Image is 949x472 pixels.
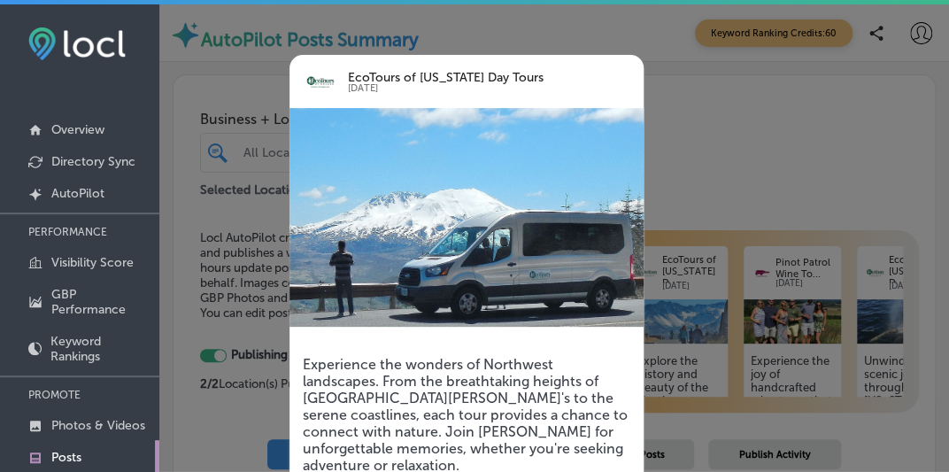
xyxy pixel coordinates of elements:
p: [DATE] [348,83,594,94]
p: Overview [51,122,104,137]
img: logo [303,64,338,99]
p: GBP Performance [51,287,150,317]
p: EcoTours of [US_STATE] Day Tours [348,73,594,83]
p: Keyword Rankings [50,334,150,364]
p: AutoPilot [51,186,104,201]
img: 1620444692image_26dcec67-9f68-426e-a6fb-d7b794619c47.jpg [289,108,644,327]
p: Visibility Score [51,255,134,270]
img: fda3e92497d09a02dc62c9cd864e3231.png [28,27,126,60]
p: Directory Sync [51,154,135,169]
p: Photos & Videos [51,418,145,433]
